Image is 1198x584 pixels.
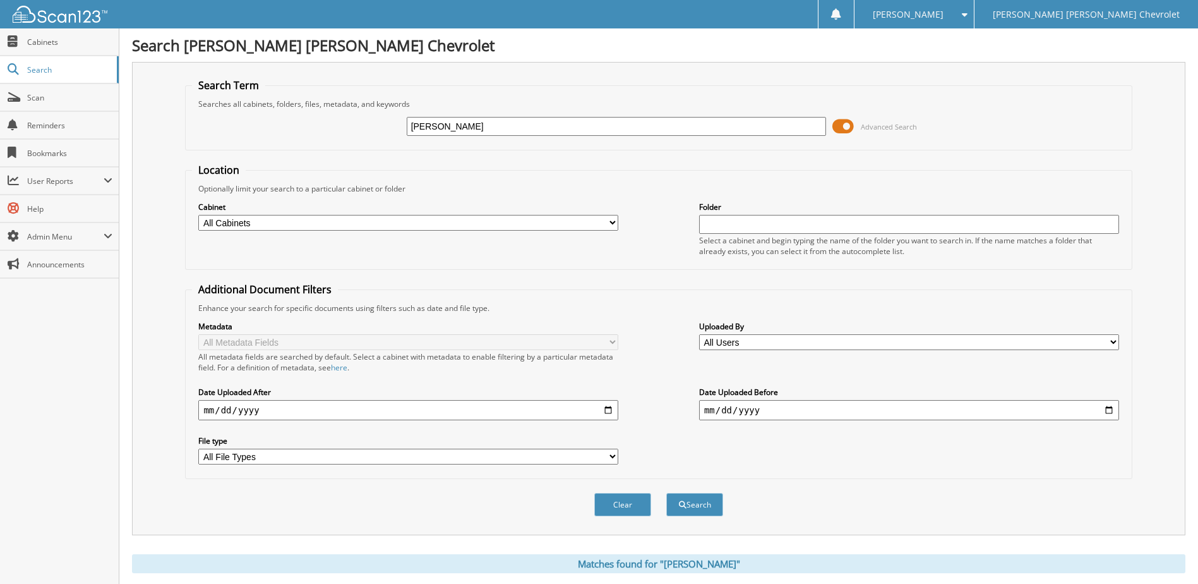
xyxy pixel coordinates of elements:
span: Help [27,204,112,214]
iframe: Chat Widget [1135,523,1198,584]
input: start [198,400,618,420]
label: Date Uploaded After [198,387,618,398]
label: Date Uploaded Before [699,387,1119,398]
span: Admin Menu [27,231,104,242]
span: Scan [27,92,112,103]
span: Announcements [27,259,112,270]
div: Select a cabinet and begin typing the name of the folder you want to search in. If the name match... [699,235,1119,257]
span: [PERSON_NAME] [PERSON_NAME] Chevrolet [993,11,1180,18]
label: Uploaded By [699,321,1119,332]
span: Bookmarks [27,148,112,159]
div: Enhance your search for specific documents using filters such as date and file type. [192,303,1125,313]
span: Cabinets [27,37,112,47]
span: Search [27,64,111,75]
img: scan123-logo-white.svg [13,6,107,23]
div: Optionally limit your search to a particular cabinet or folder [192,183,1125,194]
a: here [331,362,347,373]
span: User Reports [27,176,104,186]
span: [PERSON_NAME] [873,11,943,18]
legend: Additional Document Filters [192,283,338,296]
h1: Search [PERSON_NAME] [PERSON_NAME] Chevrolet [132,35,1185,56]
label: Metadata [198,321,618,332]
input: end [699,400,1119,420]
label: Cabinet [198,202,618,212]
button: Search [666,493,723,516]
span: Reminders [27,120,112,131]
div: Matches found for "[PERSON_NAME]" [132,554,1185,573]
button: Clear [594,493,651,516]
div: Searches all cabinets, folders, files, metadata, and keywords [192,99,1125,109]
label: File type [198,435,618,446]
span: Advanced Search [861,122,917,131]
legend: Search Term [192,78,265,92]
div: All metadata fields are searched by default. Select a cabinet with metadata to enable filtering b... [198,351,618,373]
label: Folder [699,202,1119,212]
legend: Location [192,163,246,177]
